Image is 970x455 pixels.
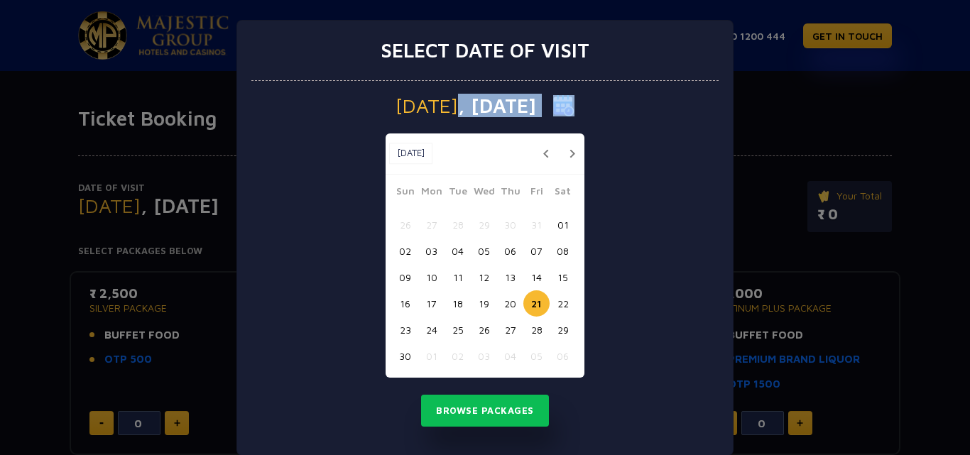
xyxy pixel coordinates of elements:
[421,395,549,427] button: Browse Packages
[523,317,550,343] button: 28
[418,238,445,264] button: 03
[471,290,497,317] button: 19
[550,290,576,317] button: 22
[550,238,576,264] button: 08
[418,317,445,343] button: 24
[418,183,445,203] span: Mon
[523,290,550,317] button: 21
[550,212,576,238] button: 01
[418,212,445,238] button: 27
[396,96,458,116] span: [DATE]
[445,343,471,369] button: 02
[392,264,418,290] button: 09
[392,212,418,238] button: 26
[445,238,471,264] button: 04
[497,238,523,264] button: 06
[523,264,550,290] button: 14
[392,317,418,343] button: 23
[445,183,471,203] span: Tue
[523,183,550,203] span: Fri
[550,264,576,290] button: 15
[497,343,523,369] button: 04
[418,290,445,317] button: 17
[471,264,497,290] button: 12
[381,38,589,62] h3: Select date of visit
[550,343,576,369] button: 06
[418,343,445,369] button: 01
[392,343,418,369] button: 30
[392,290,418,317] button: 16
[471,343,497,369] button: 03
[392,238,418,264] button: 02
[445,264,471,290] button: 11
[523,238,550,264] button: 07
[523,343,550,369] button: 05
[471,212,497,238] button: 29
[497,317,523,343] button: 27
[392,183,418,203] span: Sun
[497,264,523,290] button: 13
[523,212,550,238] button: 31
[445,212,471,238] button: 28
[445,290,471,317] button: 18
[550,317,576,343] button: 29
[497,183,523,203] span: Thu
[389,143,432,164] button: [DATE]
[471,317,497,343] button: 26
[471,183,497,203] span: Wed
[418,264,445,290] button: 10
[497,290,523,317] button: 20
[471,238,497,264] button: 05
[497,212,523,238] button: 30
[445,317,471,343] button: 25
[550,183,576,203] span: Sat
[553,95,574,116] img: calender icon
[458,96,536,116] span: , [DATE]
